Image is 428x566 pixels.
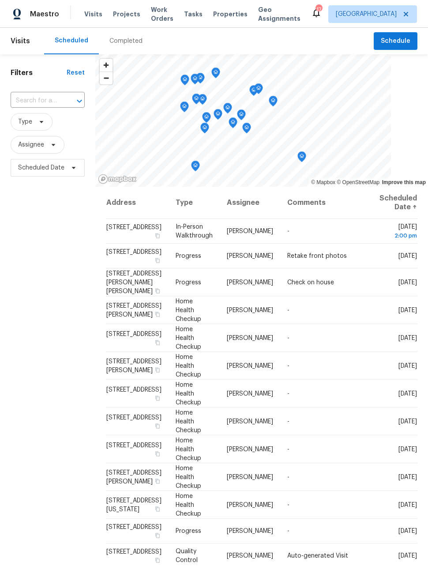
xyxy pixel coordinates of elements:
[398,502,417,508] span: [DATE]
[18,140,44,149] span: Assignee
[176,437,201,461] span: Home Health Checkup
[398,362,417,369] span: [DATE]
[287,553,348,559] span: Auto-generated Visit
[176,465,201,489] span: Home Health Checkup
[106,270,161,294] span: [STREET_ADDRESS][PERSON_NAME][PERSON_NAME]
[398,253,417,259] span: [DATE]
[95,54,391,187] canvas: Map
[184,11,203,17] span: Tasks
[372,187,417,219] th: Scheduled Date ↑
[154,422,161,430] button: Copy Address
[100,59,113,72] button: Zoom in
[176,381,201,405] span: Home Health Checkup
[106,249,161,255] span: [STREET_ADDRESS]
[287,335,289,341] span: -
[106,414,161,420] span: [STREET_ADDRESS]
[113,10,140,19] span: Projects
[200,123,209,136] div: Map marker
[227,418,273,424] span: [PERSON_NAME]
[227,502,273,508] span: [PERSON_NAME]
[154,556,161,564] button: Copy Address
[249,85,258,99] div: Map marker
[269,96,278,109] div: Map marker
[379,224,417,240] span: [DATE]
[176,298,201,322] span: Home Health Checkup
[30,10,59,19] span: Maestro
[311,179,335,185] a: Mapbox
[381,36,410,47] span: Schedule
[297,151,306,165] div: Map marker
[287,528,289,534] span: -
[154,449,161,457] button: Copy Address
[227,474,273,480] span: [PERSON_NAME]
[227,228,273,234] span: [PERSON_NAME]
[287,418,289,424] span: -
[237,109,246,123] div: Map marker
[154,287,161,294] button: Copy Address
[398,474,417,480] span: [DATE]
[176,253,201,259] span: Progress
[106,469,161,484] span: [STREET_ADDRESS][PERSON_NAME]
[84,10,102,19] span: Visits
[154,310,161,318] button: Copy Address
[176,409,201,433] span: Home Health Checkup
[227,279,273,285] span: [PERSON_NAME]
[176,326,201,350] span: Home Health Checkup
[287,362,289,369] span: -
[227,335,273,341] span: [PERSON_NAME]
[106,187,169,219] th: Address
[154,532,161,540] button: Copy Address
[254,83,263,97] div: Map marker
[211,68,220,81] div: Map marker
[106,331,161,337] span: [STREET_ADDRESS]
[106,224,161,230] span: [STREET_ADDRESS]
[106,497,161,512] span: [STREET_ADDRESS][US_STATE]
[106,302,161,317] span: [STREET_ADDRESS][PERSON_NAME]
[154,338,161,346] button: Copy Address
[154,505,161,513] button: Copy Address
[398,528,417,534] span: [DATE]
[379,231,417,240] div: 2:00 pm
[202,112,211,126] div: Map marker
[287,502,289,508] span: -
[192,94,201,107] div: Map marker
[100,72,113,84] button: Zoom out
[398,446,417,452] span: [DATE]
[242,123,251,136] div: Map marker
[106,442,161,448] span: [STREET_ADDRESS]
[220,187,280,219] th: Assignee
[67,68,85,77] div: Reset
[227,446,273,452] span: [PERSON_NAME]
[198,94,207,108] div: Map marker
[337,179,379,185] a: OpenStreetMap
[18,117,32,126] span: Type
[106,358,161,373] span: [STREET_ADDRESS][PERSON_NAME]
[287,279,334,285] span: Check on house
[227,528,273,534] span: [PERSON_NAME]
[55,36,88,45] div: Scheduled
[98,174,137,184] a: Mapbox homepage
[11,68,67,77] h1: Filters
[315,5,322,14] div: 17
[154,394,161,402] button: Copy Address
[280,187,372,219] th: Comments
[398,335,417,341] span: [DATE]
[214,109,222,123] div: Map marker
[176,354,201,377] span: Home Health Checkup
[169,187,220,219] th: Type
[151,5,173,23] span: Work Orders
[336,10,397,19] span: [GEOGRAPHIC_DATA]
[398,279,417,285] span: [DATE]
[11,31,30,51] span: Visits
[154,232,161,240] button: Copy Address
[180,75,189,88] div: Map marker
[374,32,417,50] button: Schedule
[227,253,273,259] span: [PERSON_NAME]
[176,528,201,534] span: Progress
[227,390,273,396] span: [PERSON_NAME]
[109,37,143,45] div: Completed
[154,257,161,264] button: Copy Address
[106,386,161,392] span: [STREET_ADDRESS]
[11,94,60,108] input: Search for an address...
[106,549,161,555] span: [STREET_ADDRESS]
